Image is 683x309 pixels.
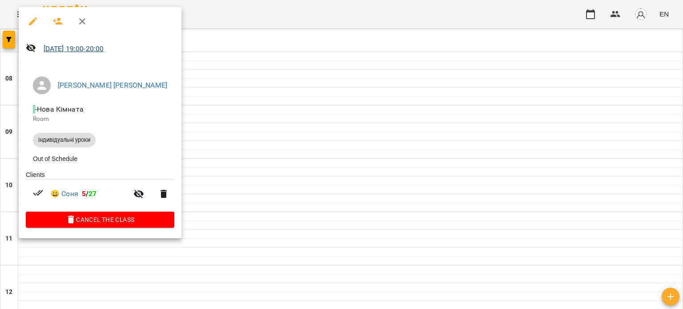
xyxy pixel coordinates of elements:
[82,189,97,198] b: /
[82,189,86,198] span: 5
[51,189,78,199] a: 😀 Соня
[44,44,104,53] a: [DATE] 19:00-20:00
[26,212,174,228] button: Cancel the class
[33,214,167,225] span: Cancel the class
[33,188,44,198] svg: Paid
[26,170,174,212] ul: Clients
[88,189,96,198] span: 27
[33,105,85,113] span: - Нова Кімната
[58,81,167,89] a: [PERSON_NAME] [PERSON_NAME]
[33,136,96,144] span: індивідуальні уроки
[26,151,174,167] li: Out of Schedule
[33,115,167,124] p: Room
